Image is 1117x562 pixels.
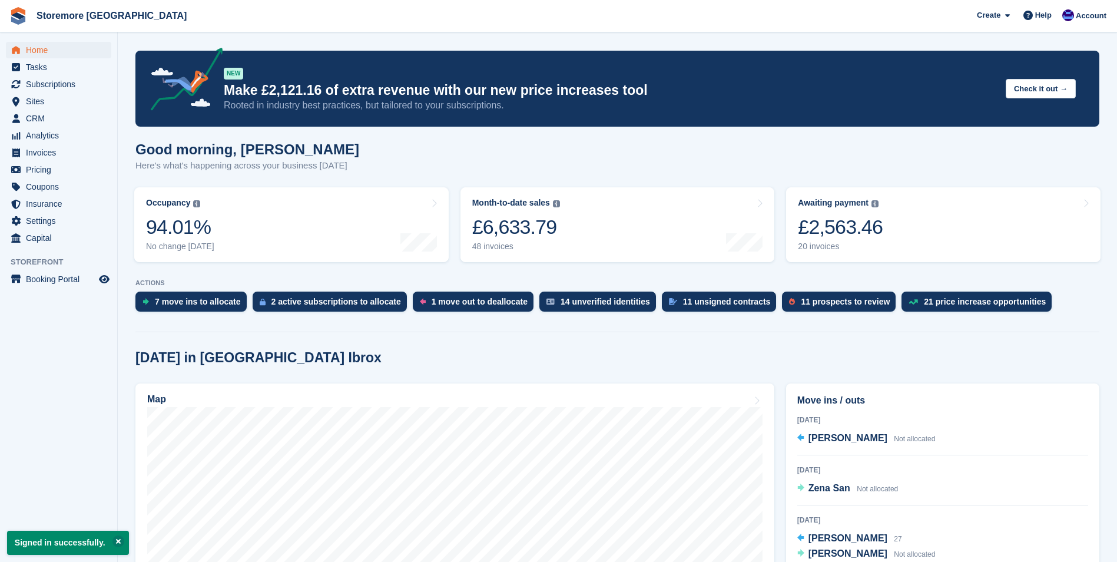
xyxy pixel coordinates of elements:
span: Pricing [26,161,97,178]
span: Account [1076,10,1106,22]
img: price_increase_opportunities-93ffe204e8149a01c8c9dc8f82e8f89637d9d84a8eef4429ea346261dce0b2c0.svg [909,299,918,305]
span: Help [1035,9,1052,21]
a: 11 prospects to review [782,292,901,318]
div: £2,563.46 [798,215,883,239]
span: Booking Portal [26,271,97,287]
div: 11 unsigned contracts [683,297,771,306]
span: Not allocated [894,550,935,558]
div: NEW [224,68,243,80]
div: 11 prospects to review [801,297,890,306]
a: menu [6,42,111,58]
p: ACTIONS [135,279,1099,287]
span: Create [977,9,1000,21]
p: Rooted in industry best practices, but tailored to your subscriptions. [224,99,996,112]
img: icon-info-grey-7440780725fd019a000dd9b08b2336e03edf1995a4989e88bcd33f0948082b44.svg [871,200,879,207]
span: Analytics [26,127,97,144]
span: CRM [26,110,97,127]
a: Preview store [97,272,111,286]
div: £6,633.79 [472,215,560,239]
span: Tasks [26,59,97,75]
a: 11 unsigned contracts [662,292,783,318]
h2: Move ins / outs [797,394,1088,408]
a: Occupancy 94.01% No change [DATE] [134,187,449,262]
a: menu [6,196,111,212]
span: Capital [26,230,97,246]
p: Here's what's happening across your business [DATE] [135,159,359,173]
img: icon-info-grey-7440780725fd019a000dd9b08b2336e03edf1995a4989e88bcd33f0948082b44.svg [553,200,560,207]
a: 14 unverified identities [539,292,662,318]
a: [PERSON_NAME] Not allocated [797,431,936,447]
span: 27 [894,535,901,543]
a: menu [6,161,111,178]
span: [PERSON_NAME] [808,533,887,543]
div: [DATE] [797,415,1088,425]
img: Angela [1062,9,1074,21]
h1: Good morning, [PERSON_NAME] [135,141,359,157]
a: menu [6,93,111,110]
a: menu [6,110,111,127]
span: [PERSON_NAME] [808,433,887,443]
img: prospect-51fa495bee0391a8d652442698ab0144808aea92771e9ea1ae160a38d050c398.svg [789,298,795,305]
div: 7 move ins to allocate [155,297,241,306]
img: move_ins_to_allocate_icon-fdf77a2bb77ea45bf5b3d319d69a93e2d87916cf1d5bf7949dd705db3b84f3ca.svg [142,298,149,305]
div: [DATE] [797,465,1088,475]
span: Zena San [808,483,850,493]
div: 1 move out to deallocate [432,297,528,306]
p: Signed in successfully. [7,531,129,555]
img: price-adjustments-announcement-icon-8257ccfd72463d97f412b2fc003d46551f7dbcb40ab6d574587a9cd5c0d94... [141,48,223,115]
a: Awaiting payment £2,563.46 20 invoices [786,187,1101,262]
button: Check it out → [1006,79,1076,98]
a: menu [6,144,111,161]
div: Month-to-date sales [472,198,550,208]
a: Storemore [GEOGRAPHIC_DATA] [32,6,191,25]
span: [PERSON_NAME] [808,548,887,558]
a: 7 move ins to allocate [135,292,253,318]
div: 14 unverified identities [561,297,650,306]
span: Sites [26,93,97,110]
div: 20 invoices [798,242,883,252]
h2: Map [147,394,166,405]
span: Storefront [11,256,117,268]
img: active_subscription_to_allocate_icon-d502201f5373d7db506a760aba3b589e785aa758c864c3986d89f69b8ff3... [260,298,266,306]
a: menu [6,76,111,92]
h2: [DATE] in [GEOGRAPHIC_DATA] Ibrox [135,350,382,366]
img: move_outs_to_deallocate_icon-f764333ba52eb49d3ac5e1228854f67142a1ed5810a6f6cc68b1a99e826820c5.svg [420,298,426,305]
img: contract_signature_icon-13c848040528278c33f63329250d36e43548de30e8caae1d1a13099fd9432cc5.svg [669,298,677,305]
a: menu [6,213,111,229]
span: Coupons [26,178,97,195]
div: No change [DATE] [146,242,214,252]
img: icon-info-grey-7440780725fd019a000dd9b08b2336e03edf1995a4989e88bcd33f0948082b44.svg [193,200,200,207]
span: Insurance [26,196,97,212]
a: Zena San Not allocated [797,481,899,497]
a: menu [6,59,111,75]
span: Subscriptions [26,76,97,92]
a: 1 move out to deallocate [413,292,539,318]
p: Make £2,121.16 of extra revenue with our new price increases tool [224,82,996,99]
a: menu [6,127,111,144]
span: Invoices [26,144,97,161]
div: Occupancy [146,198,190,208]
img: verify_identity-adf6edd0f0f0b5bbfe63781bf79b02c33cf7c696d77639b501bdc392416b5a36.svg [546,298,555,305]
a: 21 price increase opportunities [901,292,1058,318]
a: menu [6,178,111,195]
span: Settings [26,213,97,229]
a: [PERSON_NAME] Not allocated [797,547,936,562]
div: [DATE] [797,515,1088,525]
div: Awaiting payment [798,198,869,208]
div: 21 price increase opportunities [924,297,1046,306]
a: [PERSON_NAME] 27 [797,531,902,547]
div: 94.01% [146,215,214,239]
a: Month-to-date sales £6,633.79 48 invoices [460,187,775,262]
a: menu [6,230,111,246]
span: Home [26,42,97,58]
div: 2 active subscriptions to allocate [271,297,401,306]
a: menu [6,271,111,287]
span: Not allocated [857,485,898,493]
span: Not allocated [894,435,935,443]
img: stora-icon-8386f47178a22dfd0bd8f6a31ec36ba5ce8667c1dd55bd0f319d3a0aa187defe.svg [9,7,27,25]
a: 2 active subscriptions to allocate [253,292,413,318]
div: 48 invoices [472,242,560,252]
